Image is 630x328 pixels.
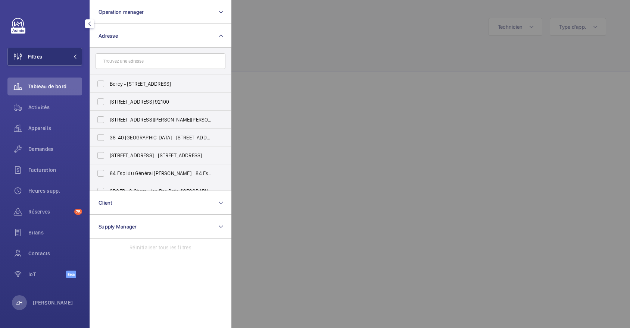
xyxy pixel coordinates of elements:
[16,299,22,306] p: ZH
[28,53,42,60] span: Filtres
[28,124,82,132] span: Appareils
[28,166,82,174] span: Facturation
[28,208,71,215] span: Réserves
[74,209,82,215] span: 75
[28,83,82,90] span: Tableau de bord
[28,250,82,257] span: Contacts
[28,271,66,278] span: IoT
[28,187,82,195] span: Heures supp.
[7,48,82,66] button: Filtres
[33,299,73,306] p: [PERSON_NAME]
[66,271,76,278] span: Beta
[28,229,82,236] span: Bilans
[28,104,82,111] span: Activités
[28,145,82,153] span: Demandes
